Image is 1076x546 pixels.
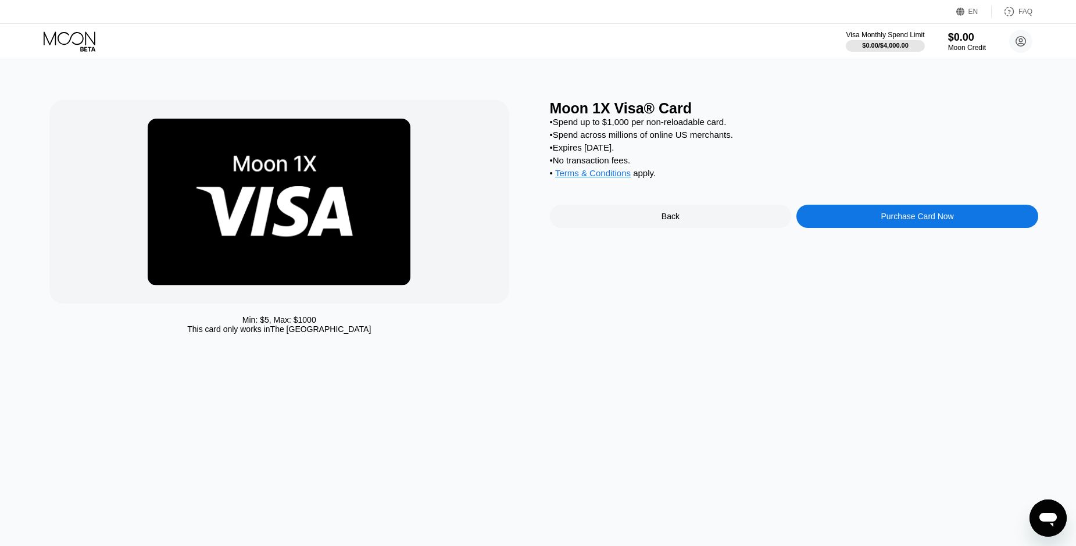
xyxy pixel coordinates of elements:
[550,168,1038,181] div: • apply .
[948,31,986,44] div: $0.00
[662,212,680,221] div: Back
[550,155,1038,165] div: • No transaction fees.
[881,212,953,221] div: Purchase Card Now
[555,168,631,178] span: Terms & Conditions
[948,44,986,52] div: Moon Credit
[846,31,924,52] div: Visa Monthly Spend Limit$0.00/$4,000.00
[187,324,371,334] div: This card only works in The [GEOGRAPHIC_DATA]
[550,130,1038,140] div: • Spend across millions of online US merchants.
[1029,499,1067,537] iframe: Button to launch messaging window
[550,142,1038,152] div: • Expires [DATE].
[550,117,1038,127] div: • Spend up to $1,000 per non-reloadable card.
[796,205,1038,228] div: Purchase Card Now
[992,6,1032,17] div: FAQ
[550,100,1038,117] div: Moon 1X Visa® Card
[555,168,631,181] div: Terms & Conditions
[956,6,992,17] div: EN
[948,31,986,52] div: $0.00Moon Credit
[968,8,978,16] div: EN
[1018,8,1032,16] div: FAQ
[862,42,909,49] div: $0.00 / $4,000.00
[242,315,316,324] div: Min: $ 5 , Max: $ 1000
[846,31,924,39] div: Visa Monthly Spend Limit
[550,205,792,228] div: Back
